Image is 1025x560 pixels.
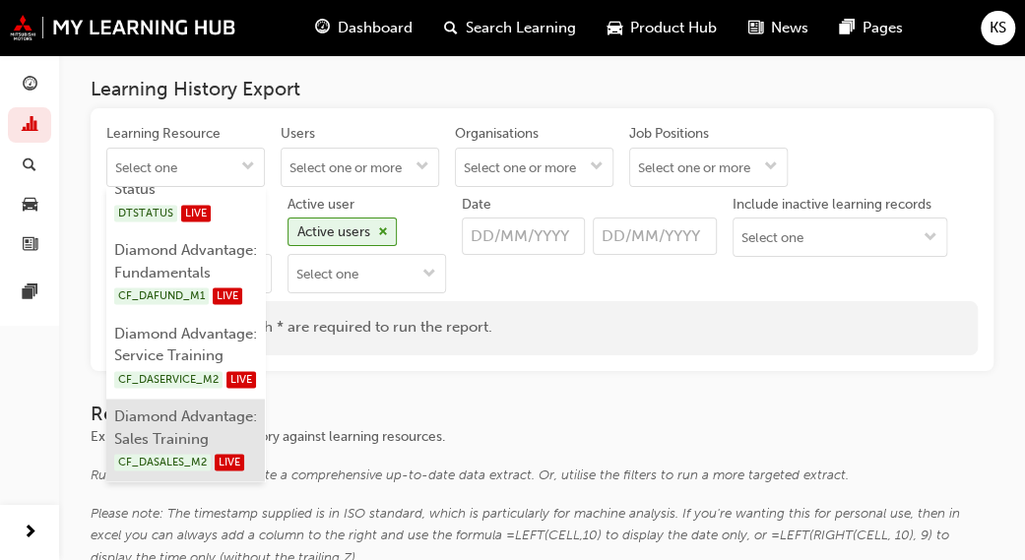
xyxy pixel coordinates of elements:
span: next-icon [23,521,37,545]
div: Date [462,195,491,215]
div: Active user [288,195,354,215]
input: Date [462,218,585,255]
a: news-iconNews [733,8,824,48]
span: DTSTATUS [114,205,177,221]
button: toggle menu [232,149,264,186]
span: News [771,17,808,39]
span: Dashboard [338,17,413,39]
input: Active userActive userscross-icontoggle menu [288,255,445,292]
span: LIVE [215,454,244,470]
button: toggle menu [915,218,946,256]
button: toggle menu [407,149,438,186]
span: guage-icon [315,16,330,40]
input: Date [593,218,716,255]
span: down-icon [422,267,436,283]
span: Search Learning [466,17,576,39]
span: pages-icon [840,16,855,40]
li: Diamond Advantage: Sales Training [106,399,265,482]
span: news-icon [748,16,763,40]
span: LIVE [213,287,242,304]
input: Learning Resourcetoggle menu [107,149,264,186]
div: Users [281,124,315,144]
a: search-iconSearch Learning [428,8,592,48]
input: Job Positionstoggle menu [630,149,787,186]
div: Active users [297,221,370,244]
a: car-iconProduct Hub [592,8,733,48]
span: search-icon [23,156,36,174]
span: Fields marked with * are required to run the report. [144,316,492,341]
span: news-icon [23,236,37,254]
h3: Learning History Export [91,78,993,100]
input: Include inactive learning recordstoggle menu [734,218,946,256]
input: Organisationstoggle menu [456,149,612,186]
span: KS [990,17,1006,39]
span: Pages [863,17,903,39]
span: down-icon [416,159,429,176]
input: Userstoggle menu [282,149,438,186]
span: down-icon [590,159,604,176]
span: Product Hub [630,17,717,39]
span: Export of users learning history against learning resources. [91,428,445,445]
span: down-icon [924,230,937,247]
div: Learning Resource [106,124,221,144]
span: guage-icon [23,77,37,94]
button: toggle menu [414,255,445,292]
span: down-icon [764,159,778,176]
h3: Report Runs [91,403,993,425]
span: car-icon [23,197,37,215]
span: cross-icon [378,226,388,238]
button: toggle menu [755,149,787,186]
div: Run without filters to generate a comprehensive up-to-date data extract. Or, utilise the filters ... [91,465,993,487]
a: guage-iconDashboard [299,8,428,48]
span: search-icon [444,16,458,40]
span: CF_DASERVICE_M2 [114,371,223,388]
span: pages-icon [23,284,37,302]
a: pages-iconPages [824,8,919,48]
button: KS [981,11,1015,45]
span: down-icon [241,159,255,176]
span: car-icon [608,16,622,40]
span: LIVE [226,371,256,388]
div: Include inactive learning records [733,195,931,215]
span: LIVE [181,205,211,221]
span: chart-icon [23,117,37,135]
img: mmal [10,15,236,40]
li: Diamond Technician Status [106,149,265,232]
button: toggle menu [581,149,612,186]
span: CF_DASALES_M2 [114,454,211,470]
li: Diamond Advantage: Service Training [106,315,265,399]
div: Job Positions [629,124,709,144]
span: CF_DAFUND_M1 [114,287,209,304]
div: Organisations [455,124,539,144]
li: Diamond Advantage: Fundamentals [106,232,265,316]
